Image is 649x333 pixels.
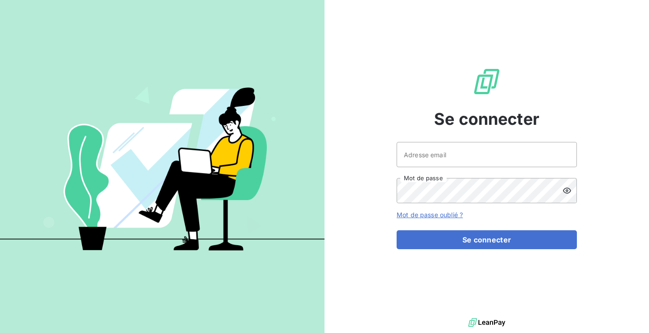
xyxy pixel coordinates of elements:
a: Mot de passe oublié ? [397,211,463,219]
input: placeholder [397,142,577,167]
span: Se connecter [434,107,539,131]
img: Logo LeanPay [472,67,501,96]
button: Se connecter [397,230,577,249]
img: logo [468,316,505,329]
